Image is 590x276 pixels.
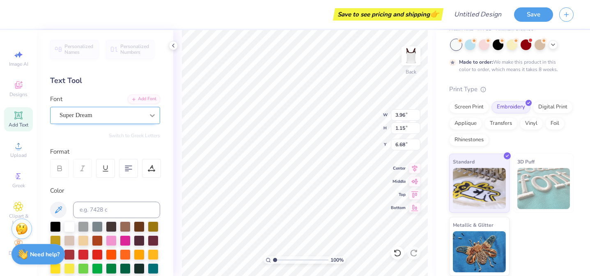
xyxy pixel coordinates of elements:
[520,117,543,130] div: Vinyl
[453,168,506,209] img: Standard
[514,7,553,22] button: Save
[335,8,441,21] div: Save to see pricing and shipping
[517,157,535,166] span: 3D Puff
[50,94,62,104] label: Font
[545,117,565,130] div: Foil
[12,182,25,189] span: Greek
[430,9,439,19] span: 👉
[64,44,94,55] span: Personalized Names
[448,6,508,23] input: Untitled Design
[406,68,416,76] div: Back
[9,61,28,67] span: Image AI
[391,166,406,171] span: Center
[391,205,406,211] span: Bottom
[50,186,160,195] div: Color
[484,117,517,130] div: Transfers
[9,91,28,98] span: Designs
[50,75,160,86] div: Text Tool
[459,59,493,65] strong: Made to order:
[453,157,475,166] span: Standard
[391,179,406,184] span: Middle
[449,134,489,146] div: Rhinestones
[10,152,27,159] span: Upload
[533,101,573,113] div: Digital Print
[30,251,60,258] strong: Need help?
[109,132,160,139] button: Switch to Greek Letters
[331,256,344,264] span: 100 %
[491,101,530,113] div: Embroidery
[449,101,489,113] div: Screen Print
[120,44,149,55] span: Personalized Numbers
[449,85,574,94] div: Print Type
[9,250,28,256] span: Decorate
[517,168,570,209] img: 3D Puff
[391,192,406,198] span: Top
[453,221,494,229] span: Metallic & Glitter
[449,117,482,130] div: Applique
[453,231,506,272] img: Metallic & Glitter
[50,147,161,156] div: Format
[128,94,160,104] div: Add Font
[4,213,33,226] span: Clipart & logos
[459,58,560,73] div: We make this product in this color to order, which means it takes 8 weeks.
[9,122,28,128] span: Add Text
[403,48,419,64] img: Back
[73,202,160,218] input: e.g. 7428 c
